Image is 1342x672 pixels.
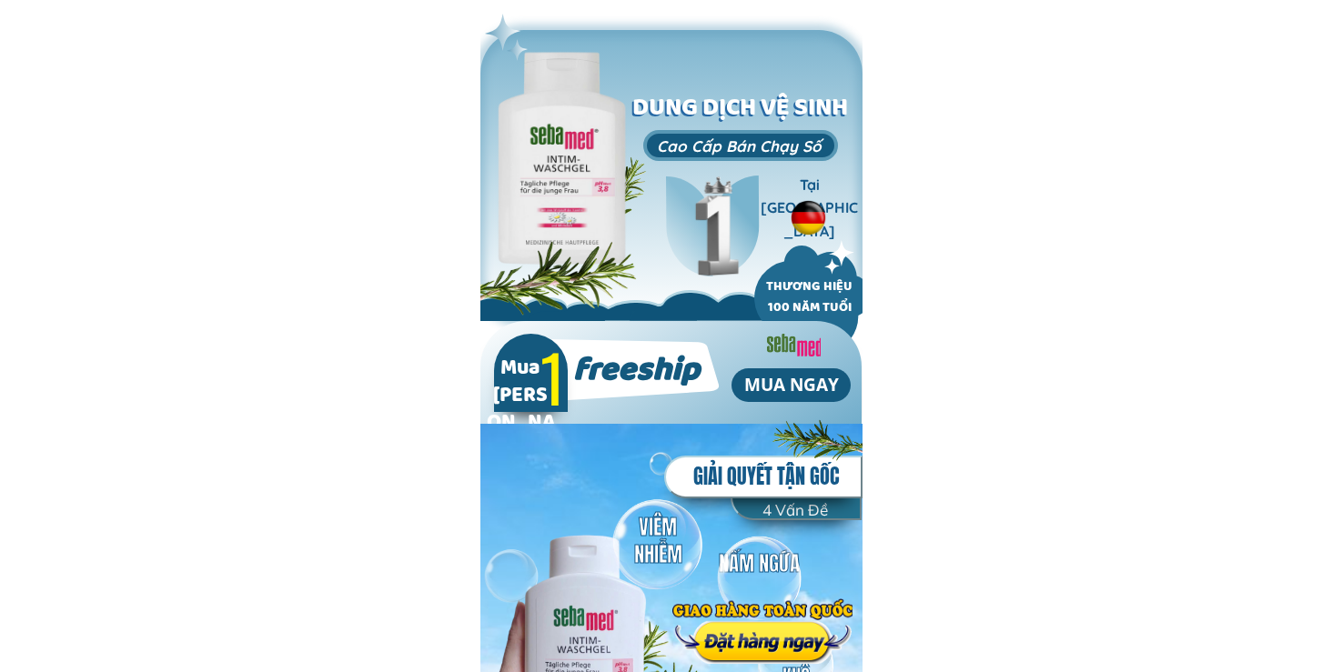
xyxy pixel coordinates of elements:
[537,347,735,400] h2: freeship
[530,335,575,418] h2: 1
[732,368,851,402] p: MUA NGAY
[643,134,836,158] h3: Cao Cấp Bán Chạy Số
[742,497,848,522] h5: 4 Vấn Đề
[630,91,852,130] h1: DUNG DỊCH VỆ SINH
[487,357,555,466] h2: Mua [PERSON_NAME]
[677,460,855,493] h5: GIẢI QUYẾT TẬN GỐC
[757,278,862,320] h2: THƯƠNG HIỆU 100 NĂM TUỔI
[761,174,859,244] h3: Tại [GEOGRAPHIC_DATA]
